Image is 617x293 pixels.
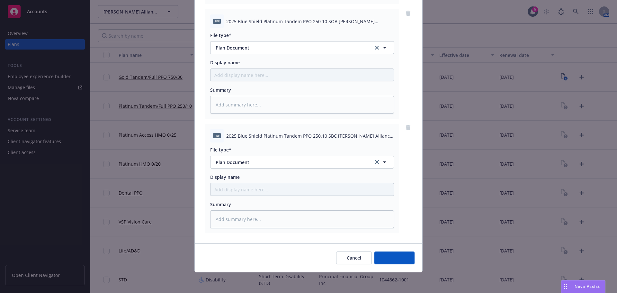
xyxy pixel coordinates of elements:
[210,32,231,38] span: File type*
[226,133,394,139] span: 2025 Blue Shield Platinum Tandem PPO 250.10 SBC [PERSON_NAME] Alliance, Inc.pdf
[213,133,221,138] span: pdf
[210,147,231,153] span: File type*
[385,255,404,261] span: Add files
[213,19,221,23] span: pdf
[336,252,372,264] button: Cancel
[210,156,394,169] button: Plan Documentclear selection
[374,252,415,264] button: Add files
[373,44,381,51] a: clear selection
[561,280,605,293] button: Nova Assist
[216,159,364,166] span: Plan Document
[404,9,412,17] a: remove
[216,44,364,51] span: Plan Document
[210,69,394,81] input: Add display name here...
[561,280,569,293] div: Drag to move
[226,18,394,25] span: 2025 Blue Shield Platinum Tandem PPO 250 10 SOB [PERSON_NAME] Alliance, Inc.pdf
[404,124,412,132] a: remove
[575,284,600,289] span: Nova Assist
[210,174,240,180] span: Display name
[210,60,240,66] span: Display name
[210,87,231,93] span: Summary
[373,158,381,166] a: clear selection
[210,183,394,196] input: Add display name here...
[210,201,231,207] span: Summary
[347,255,361,261] span: Cancel
[210,41,394,54] button: Plan Documentclear selection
